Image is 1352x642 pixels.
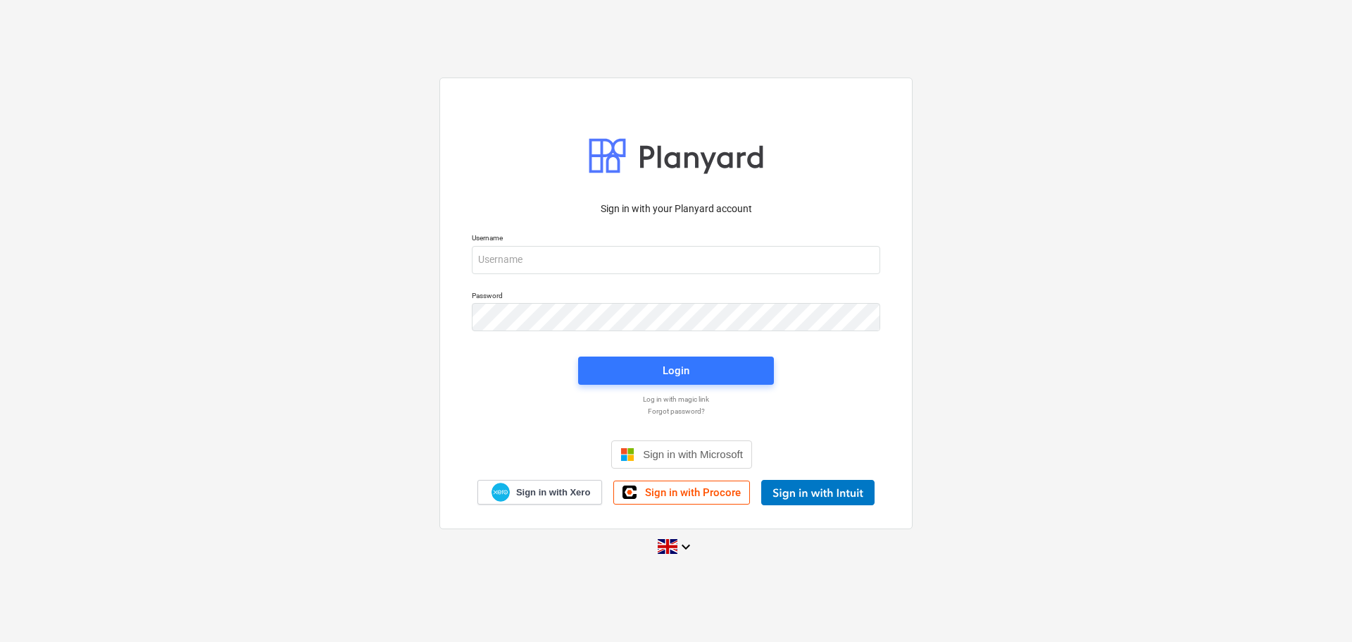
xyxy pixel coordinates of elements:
a: Log in with magic link [465,395,887,404]
span: Sign in with Xero [516,486,590,499]
span: Sign in with Procore [645,486,741,499]
a: Sign in with Xero [477,480,603,505]
div: Login [663,362,689,380]
p: Password [472,291,880,303]
input: Username [472,246,880,274]
a: Sign in with Procore [613,481,750,505]
span: Sign in with Microsoft [643,448,743,460]
a: Forgot password? [465,407,887,416]
i: keyboard_arrow_down [677,538,694,555]
p: Sign in with your Planyard account [472,202,880,216]
img: Microsoft logo [620,447,634,462]
button: Login [578,357,774,385]
img: Xero logo [492,483,510,502]
p: Username [472,233,880,245]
